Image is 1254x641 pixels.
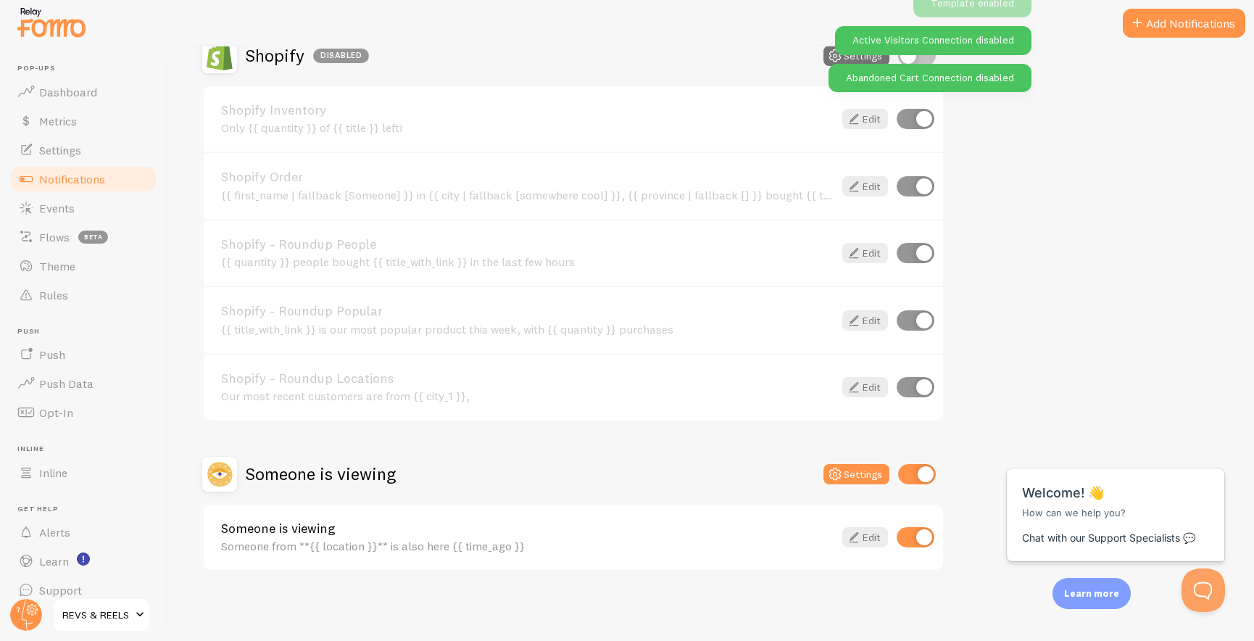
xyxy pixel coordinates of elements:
[9,107,158,136] a: Metrics
[1182,568,1225,612] iframe: Help Scout Beacon - Open
[78,231,108,244] span: beta
[17,327,158,336] span: Push
[842,310,888,331] a: Edit
[835,26,1031,54] div: Active Visitors Connection disabled
[39,554,69,568] span: Learn
[9,194,158,223] a: Events
[221,121,834,134] div: Only {{ quantity }} of {{ title }} left!
[17,444,158,454] span: Inline
[1052,578,1131,609] div: Learn more
[823,46,889,66] button: Settings
[9,165,158,194] a: Notifications
[52,597,150,632] a: REVS & REELS
[9,78,158,107] a: Dashboard
[39,143,81,157] span: Settings
[39,525,70,539] span: Alerts
[39,288,68,302] span: Rules
[842,527,888,547] a: Edit
[221,522,834,535] a: Someone is viewing
[842,109,888,129] a: Edit
[9,369,158,398] a: Push Data
[823,464,889,484] button: Settings
[9,547,158,576] a: Learn
[842,243,888,263] a: Edit
[246,463,396,485] h2: Someone is viewing
[313,49,369,63] div: Disabled
[221,238,834,251] a: Shopify - Roundup People
[9,340,158,369] a: Push
[9,136,158,165] a: Settings
[9,458,158,487] a: Inline
[39,583,82,597] span: Support
[39,201,75,215] span: Events
[221,323,834,336] div: {{ title_with_link }} is our most popular product this week, with {{ quantity }} purchases
[9,518,158,547] a: Alerts
[39,230,70,244] span: Flows
[842,377,888,397] a: Edit
[39,347,65,362] span: Push
[1064,587,1119,600] p: Learn more
[9,281,158,310] a: Rules
[842,176,888,197] a: Edit
[221,305,834,318] a: Shopify - Roundup Popular
[77,553,90,566] svg: <p>Watch New Feature Tutorials!</p>
[9,252,158,281] a: Theme
[221,189,834,202] div: {{ first_name | fallback [Someone] }} in {{ city | fallback [somewhere cool] }}, {{ province | fa...
[39,259,75,273] span: Theme
[9,576,158,605] a: Support
[9,223,158,252] a: Flows beta
[39,114,77,128] span: Metrics
[221,104,834,117] a: Shopify Inventory
[221,170,834,183] a: Shopify Order
[62,606,131,624] span: REVS & REELS
[15,4,88,41] img: fomo-relay-logo-orange.svg
[246,44,369,67] h2: Shopify
[1000,432,1233,568] iframe: Help Scout Beacon - Messages and Notifications
[9,398,158,427] a: Opt-In
[202,457,237,492] img: Someone is viewing
[202,38,237,73] img: Shopify
[17,64,158,73] span: Pop-ups
[39,376,94,391] span: Push Data
[39,466,67,480] span: Inline
[39,85,97,99] span: Dashboard
[221,539,834,553] div: Someone from **{{ location }}** is also here {{ time_ago }}
[17,505,158,514] span: Get Help
[39,405,73,420] span: Opt-In
[829,64,1031,92] div: Abandoned Cart Connection disabled
[39,172,105,186] span: Notifications
[221,389,834,402] div: Our most recent customers are from {{ city_1 }},
[221,255,834,268] div: {{ quantity }} people bought {{ title_with_link }} in the last few hours
[221,372,834,385] a: Shopify - Roundup Locations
